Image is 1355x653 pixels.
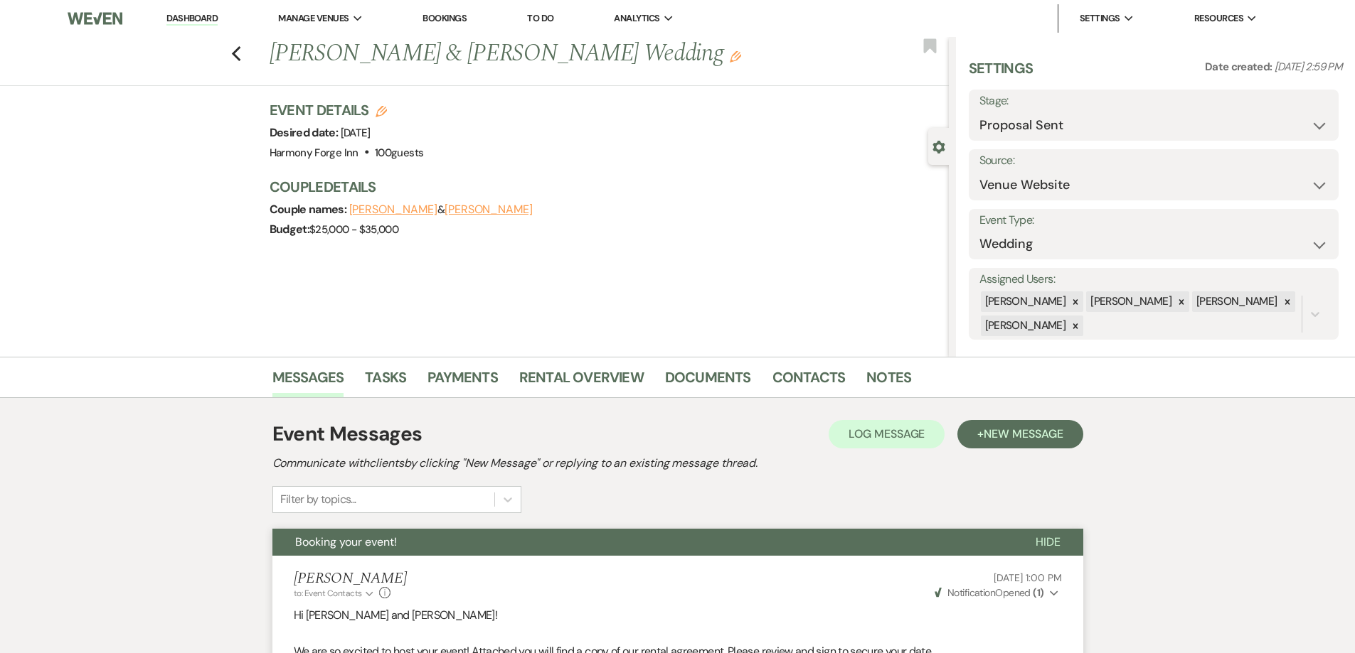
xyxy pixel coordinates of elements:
[309,222,398,237] span: $25,000 - $35,000
[270,37,807,71] h1: [PERSON_NAME] & [PERSON_NAME] Wedding
[772,366,846,397] a: Contacts
[932,139,945,153] button: Close lead details
[423,12,467,24] a: Bookings
[614,11,659,26] span: Analytics
[278,11,349,26] span: Manage Venues
[1013,529,1083,556] button: Hide
[730,50,741,63] button: Edit
[979,91,1328,112] label: Stage:
[1205,60,1275,74] span: Date created:
[270,125,341,140] span: Desired date:
[1080,11,1120,26] span: Settings
[294,588,362,599] span: to: Event Contacts
[270,146,358,160] span: Harmony Forge Inn
[295,534,397,549] span: Booking your event!
[849,426,925,441] span: Log Message
[270,100,424,120] h3: Event Details
[445,204,533,215] button: [PERSON_NAME]
[1192,291,1280,312] div: [PERSON_NAME]
[365,366,406,397] a: Tasks
[280,491,356,508] div: Filter by topics...
[1275,60,1342,74] span: [DATE] 2:59 PM
[166,12,218,26] a: Dashboard
[519,366,644,397] a: Rental Overview
[829,420,945,448] button: Log Message
[866,366,911,397] a: Notes
[527,12,553,24] a: To Do
[270,202,349,217] span: Couple names:
[979,210,1328,231] label: Event Type:
[272,366,344,397] a: Messages
[984,426,1063,441] span: New Message
[349,203,533,217] span: &
[994,571,1061,584] span: [DATE] 1:00 PM
[947,586,995,599] span: Notification
[294,606,1062,625] p: Hi [PERSON_NAME] and [PERSON_NAME]!
[932,585,1062,600] button: NotificationOpened (1)
[1194,11,1243,26] span: Resources
[272,419,423,449] h1: Event Messages
[294,570,407,588] h5: [PERSON_NAME]
[427,366,498,397] a: Payments
[1086,291,1174,312] div: [PERSON_NAME]
[1033,586,1043,599] strong: ( 1 )
[68,4,122,33] img: Weven Logo
[981,315,1068,336] div: [PERSON_NAME]
[957,420,1083,448] button: +New Message
[272,455,1083,472] h2: Communicate with clients by clicking "New Message" or replying to an existing message thread.
[1036,534,1061,549] span: Hide
[341,126,371,140] span: [DATE]
[349,204,437,215] button: [PERSON_NAME]
[270,177,935,197] h3: Couple Details
[272,529,1013,556] button: Booking your event!
[979,269,1328,290] label: Assigned Users:
[979,151,1328,171] label: Source:
[375,146,423,160] span: 100 guests
[294,587,376,600] button: to: Event Contacts
[665,366,751,397] a: Documents
[981,291,1068,312] div: [PERSON_NAME]
[969,58,1033,90] h3: Settings
[270,222,310,237] span: Budget:
[935,586,1044,599] span: Opened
